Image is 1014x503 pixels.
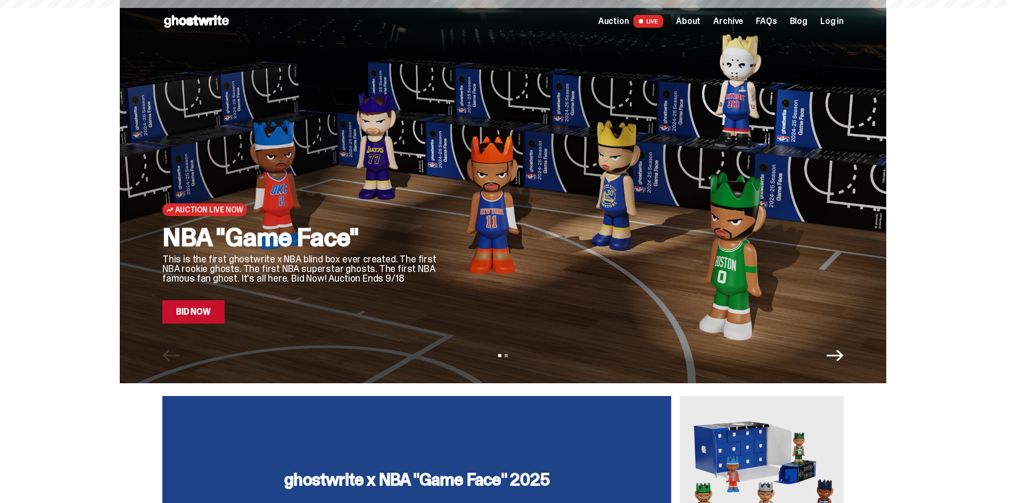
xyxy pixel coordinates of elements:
[790,17,807,26] a: Blog
[505,354,508,357] button: View slide 2
[598,17,629,26] span: Auction
[162,254,439,283] p: This is the first ghostwrite x NBA blind box ever created. The first NBA rookie ghosts. The first...
[498,354,501,357] button: View slide 1
[676,17,700,26] a: About
[162,225,439,250] h2: NBA "Game Face"
[284,471,549,488] h3: ghostwrite x NBA "Game Face" 2025
[713,17,743,26] a: Archive
[827,347,844,364] button: Next
[162,300,225,324] a: Bid Now
[598,15,663,28] a: Auction LIVE
[756,17,777,26] a: FAQs
[175,205,243,214] span: Auction Live Now
[633,15,664,28] span: LIVE
[820,17,844,26] a: Log in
